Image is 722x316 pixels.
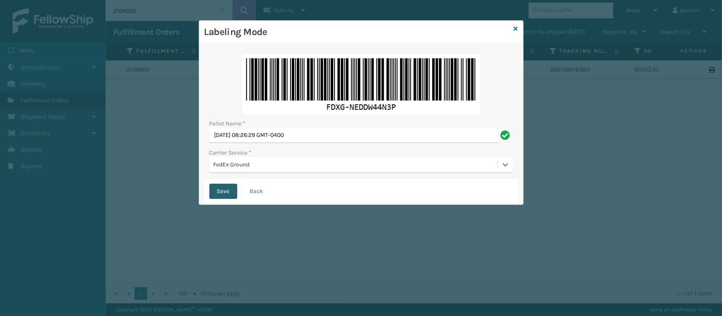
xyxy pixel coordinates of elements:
[242,54,480,114] img: 4Q3b18AAAAGSURBVAMAIxQpW6c1d4UAAAAASUVORK5CYII=
[209,119,246,128] label: Pallet Name
[204,26,511,38] h3: Labeling Mode
[209,184,237,199] button: Save
[209,148,252,157] label: Carrier Service
[242,184,271,199] button: Back
[214,161,498,169] div: FedEx Ground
